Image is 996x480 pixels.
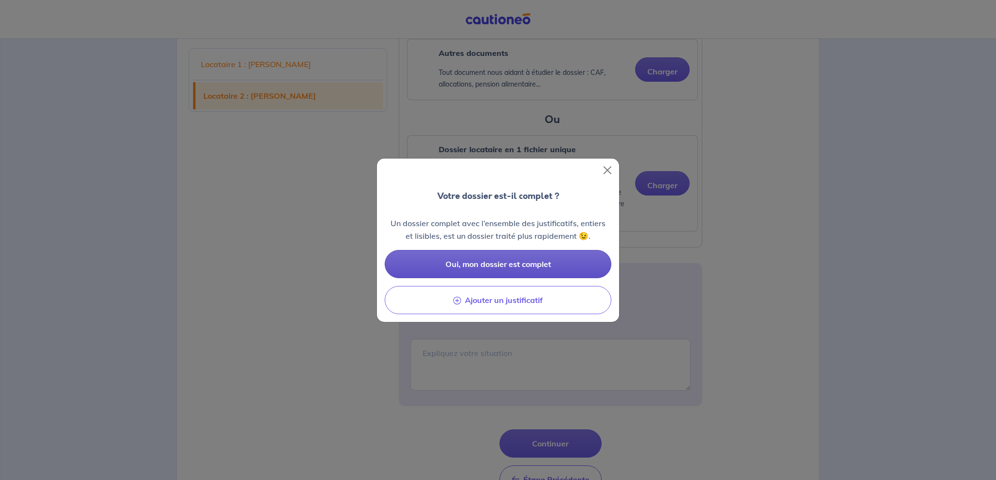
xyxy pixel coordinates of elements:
[600,162,615,178] button: Close
[465,295,543,305] span: Ajouter un justificatif
[437,190,559,202] p: Votre dossier est-il complet ?
[385,250,611,278] button: Oui, mon dossier est complet
[385,217,611,242] p: Un dossier complet avec l’ensemble des justificatifs, entiers et lisibles, est un dossier traité ...
[385,286,611,314] button: Ajouter un justificatif
[445,259,551,269] span: Oui, mon dossier est complet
